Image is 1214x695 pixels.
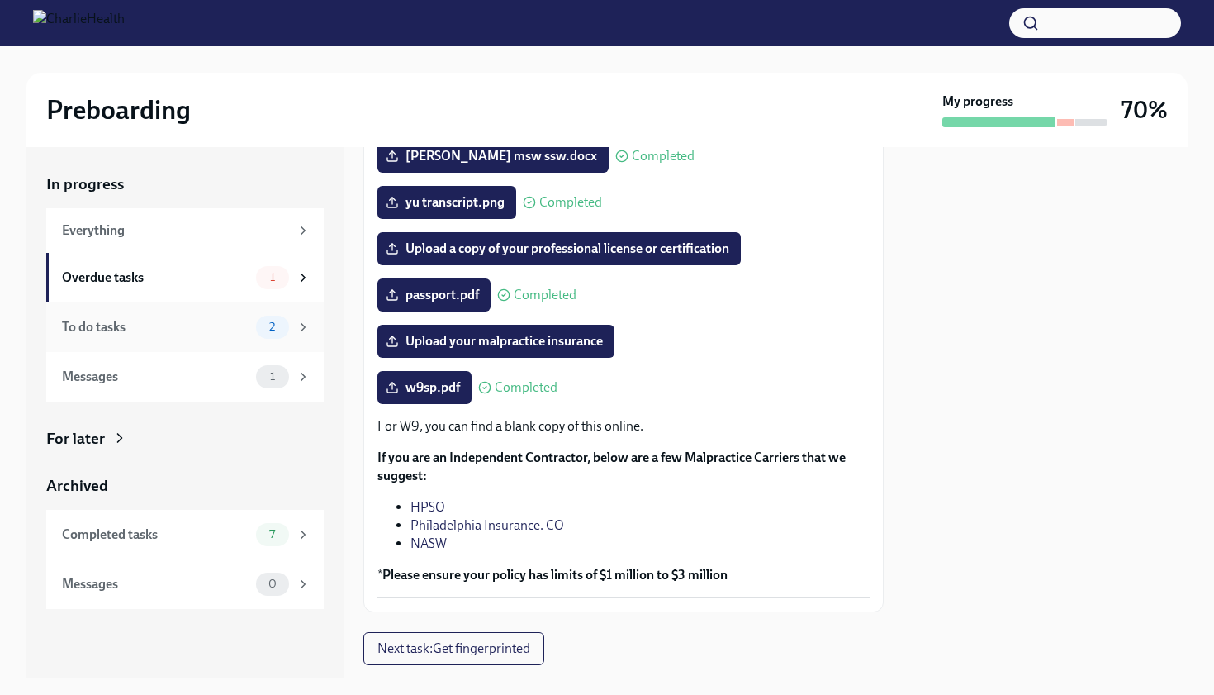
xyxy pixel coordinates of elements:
[377,140,609,173] label: [PERSON_NAME] msw ssw.docx
[942,93,1013,111] strong: My progress
[495,381,557,394] span: Completed
[259,528,285,540] span: 7
[62,526,249,544] div: Completed tasks
[632,150,695,163] span: Completed
[62,221,289,240] div: Everything
[389,148,597,164] span: [PERSON_NAME] msw ssw.docx
[377,417,870,436] p: For W9, you can find a blank copy of this online.
[33,10,125,36] img: CharlieHealth
[514,288,576,302] span: Completed
[46,510,324,559] a: Completed tasks7
[46,475,324,497] a: Archived
[46,428,105,450] div: For later
[389,287,479,303] span: passport.pdf
[258,578,287,590] span: 0
[377,371,472,404] label: w9sp.pdf
[46,174,324,195] a: In progress
[377,450,846,483] strong: If you are an Independent Contractor, below are a few Malpractice Carriers that we suggest:
[382,567,728,583] strong: Please ensure your policy has limits of $1 million to $3 million
[260,370,285,383] span: 1
[377,325,614,358] label: Upload your malpractice insurance
[377,278,491,312] label: passport.pdf
[389,333,603,350] span: Upload your malpractice insurance
[46,352,324,402] a: Messages1
[46,428,324,450] a: For later
[46,93,191,126] h2: Preboarding
[363,632,544,665] button: Next task:Get fingerprinted
[410,517,564,533] a: Philadelphia Insurance. CO
[62,575,249,593] div: Messages
[377,640,530,657] span: Next task : Get fingerprinted
[389,240,729,257] span: Upload a copy of your professional license or certification
[62,368,249,386] div: Messages
[410,536,447,551] a: NASW
[1121,95,1168,125] h3: 70%
[539,196,602,209] span: Completed
[410,499,445,515] a: HPSO
[46,208,324,253] a: Everything
[62,269,249,287] div: Overdue tasks
[377,232,741,265] label: Upload a copy of your professional license or certification
[62,318,249,336] div: To do tasks
[259,321,285,333] span: 2
[46,253,324,302] a: Overdue tasks1
[389,379,460,396] span: w9sp.pdf
[46,302,324,352] a: To do tasks2
[260,271,285,283] span: 1
[377,186,516,219] label: yu transcript.png
[389,194,505,211] span: yu transcript.png
[46,559,324,609] a: Messages0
